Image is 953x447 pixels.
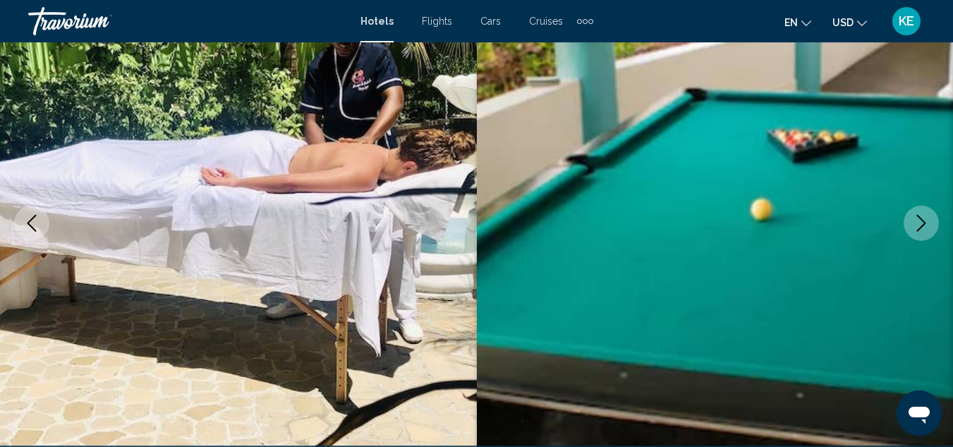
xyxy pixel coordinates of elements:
[832,12,867,32] button: Change currency
[422,16,452,27] a: Flights
[480,16,501,27] a: Cars
[888,6,925,36] button: User Menu
[832,17,854,28] span: USD
[577,10,593,32] button: Extra navigation items
[784,17,798,28] span: en
[897,391,942,436] iframe: Button to launch messaging window
[899,14,914,28] span: KE
[784,12,811,32] button: Change language
[904,205,939,241] button: Next image
[529,16,563,27] a: Cruises
[28,7,346,35] a: Travorium
[360,16,394,27] a: Hotels
[14,205,49,241] button: Previous image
